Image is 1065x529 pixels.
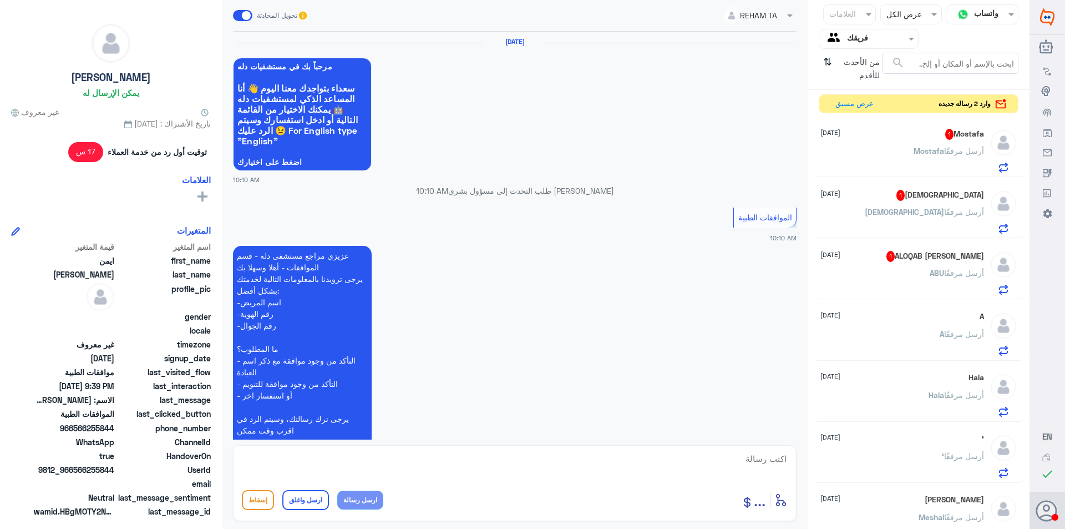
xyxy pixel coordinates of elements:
button: ... [754,487,765,512]
span: أرسل مرفقًا [944,207,984,216]
span: قيمة المتغير [34,241,114,253]
span: غير معروف [11,106,59,118]
span: wamid.HBgMOTY2NTY2MjU1ODQ0FQIAEhgUM0FGMUQzNkMyRkUzODI3OUFGRjYA [34,506,114,517]
span: last_message_sentiment [116,492,211,503]
img: defaultAdmin.png [990,312,1017,340]
span: 1 [886,251,895,262]
h5: ‘ [982,434,984,444]
p: [PERSON_NAME] طلب التحدث إلى مسؤول بشري [233,185,797,197]
span: null [34,325,114,336]
img: defaultAdmin.png [990,129,1017,157]
span: غير معروف [34,339,114,350]
button: عرض مسبق [830,95,878,113]
span: ABU [930,268,944,278]
h6: المتغيرات [177,225,211,235]
span: Meshal [919,512,944,522]
span: أرسل مرفقًا [944,451,984,461]
span: تاريخ الأشتراك : [DATE] [11,118,211,129]
span: [DATE] [820,371,840,381]
img: yourTeam.svg [828,31,844,47]
span: أرسل مرفقًا [944,390,984,400]
h5: Meshal AlDawsari [925,495,984,505]
h5: A [980,312,984,321]
span: last_message [116,394,211,406]
span: الموافقات الطبية [738,213,792,222]
span: أرسل مرفقًا [944,268,984,278]
span: last_visited_flow [116,366,211,378]
span: A [940,329,944,339]
h5: Mostafa [945,129,984,140]
img: whatsapp.png [955,6,971,23]
h5: Mohammed [896,190,984,201]
span: timezone [116,339,211,350]
span: [DATE] [820,189,840,199]
span: true [34,450,114,462]
span: 1 [945,129,954,140]
span: بن سعود [34,269,114,280]
span: 1 [896,190,905,201]
span: first_name [116,255,211,266]
button: search [891,54,905,72]
span: 2025-08-12T18:39:59.958Z [34,380,114,392]
span: أرسل مرفقًا [944,512,984,522]
span: profile_pic [116,283,211,309]
span: [DATE] [820,493,840,503]
h5: Hala [968,373,984,382]
span: اضغط على اختيارك [237,158,367,167]
span: [DEMOGRAPHIC_DATA] [865,207,944,216]
span: last_name [116,269,211,280]
span: توقيت أول رد من خدمة العملاء [108,146,207,158]
span: null [34,311,114,323]
span: 2025-08-11T13:13:44.298Z [34,352,114,364]
img: defaultAdmin.png [990,251,1017,279]
span: email [116,478,211,490]
span: 10:10 AM [770,234,797,241]
span: EN [1042,431,1052,441]
span: وارد 2 رساله جديده [939,99,991,109]
span: locale [116,325,211,336]
span: تحويل المحادثة [257,11,297,21]
span: phone_number [116,422,211,434]
input: ابحث بالإسم أو المكان أو إلخ.. [883,53,1018,73]
span: موافقات الطبية [34,366,114,378]
h6: يمكن الإرسال له [83,88,139,98]
span: [DATE] [820,128,840,138]
button: الصورة الشخصية [1037,500,1058,521]
h5: ABU HAITHAM ALOQAB [886,251,984,262]
span: 0 [34,492,114,503]
h5: [PERSON_NAME] [71,71,151,84]
span: HandoverOn [116,450,211,462]
h6: [DATE] [484,38,545,46]
span: أرسل مرفقًا [944,146,984,155]
span: signup_date [116,352,211,364]
span: UserId [116,464,211,476]
span: ChannelId [116,436,211,448]
button: ارسل واغلق [282,490,329,510]
span: الاسم: ساره بنت بخيت العتيبي الهوية: 1074513829 الجوال: ٠٥٠٠٤٠٠٤١٩ المطلوب: تم طلب اشعة رنين لليد... [34,394,114,406]
span: 17 س [68,142,104,162]
span: 966566255844 [34,422,114,434]
span: 9812_966566255844 [34,464,114,476]
button: إسقاط [242,490,274,510]
img: Widebot Logo [1040,8,1054,26]
h6: العلامات [182,175,211,185]
button: EN [1042,431,1052,442]
span: ... [754,490,765,510]
div: العلامات [828,8,856,22]
span: أرسل مرفقًا [944,329,984,339]
span: gender [116,311,211,323]
img: defaultAdmin.png [87,283,114,311]
span: اسم المتغير [116,241,211,253]
img: defaultAdmin.png [990,434,1017,462]
img: defaultAdmin.png [92,24,130,62]
span: search [891,56,905,69]
span: 2 [34,436,114,448]
span: من الأحدث للأقدم [836,53,883,85]
i: check [1041,467,1054,481]
span: Hala [929,390,944,400]
p: 12/8/2025, 10:10 AM [233,246,372,463]
span: [DATE] [820,250,840,260]
span: مرحباً بك في مستشفيات دله [237,62,367,71]
span: الموافقات الطبية [34,408,114,420]
span: last_interaction [116,380,211,392]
